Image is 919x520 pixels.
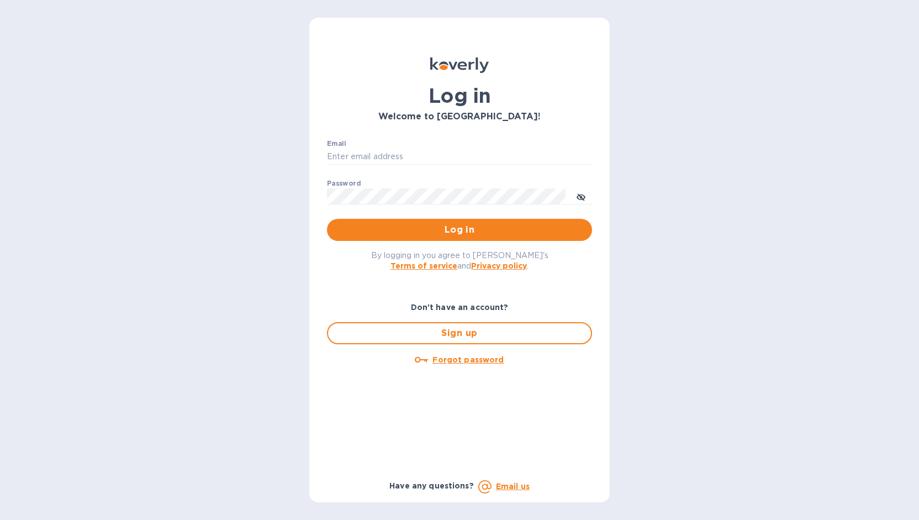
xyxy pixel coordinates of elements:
b: Don't have an account? [411,303,509,312]
span: Sign up [337,327,582,340]
label: Password [327,180,361,187]
h1: Log in [327,84,592,107]
a: Email us [496,482,530,491]
button: toggle password visibility [570,185,592,207]
img: Koverly [430,57,489,73]
input: Enter email address [327,149,592,165]
button: Sign up [327,322,592,344]
label: Email [327,140,346,147]
span: Log in [336,223,583,237]
button: Log in [327,219,592,241]
a: Privacy policy [471,261,527,270]
span: By logging in you agree to [PERSON_NAME]'s and . [371,251,548,270]
u: Forgot password [432,355,504,364]
h3: Welcome to [GEOGRAPHIC_DATA]! [327,112,592,122]
b: Have any questions? [389,481,474,490]
a: Terms of service [390,261,457,270]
